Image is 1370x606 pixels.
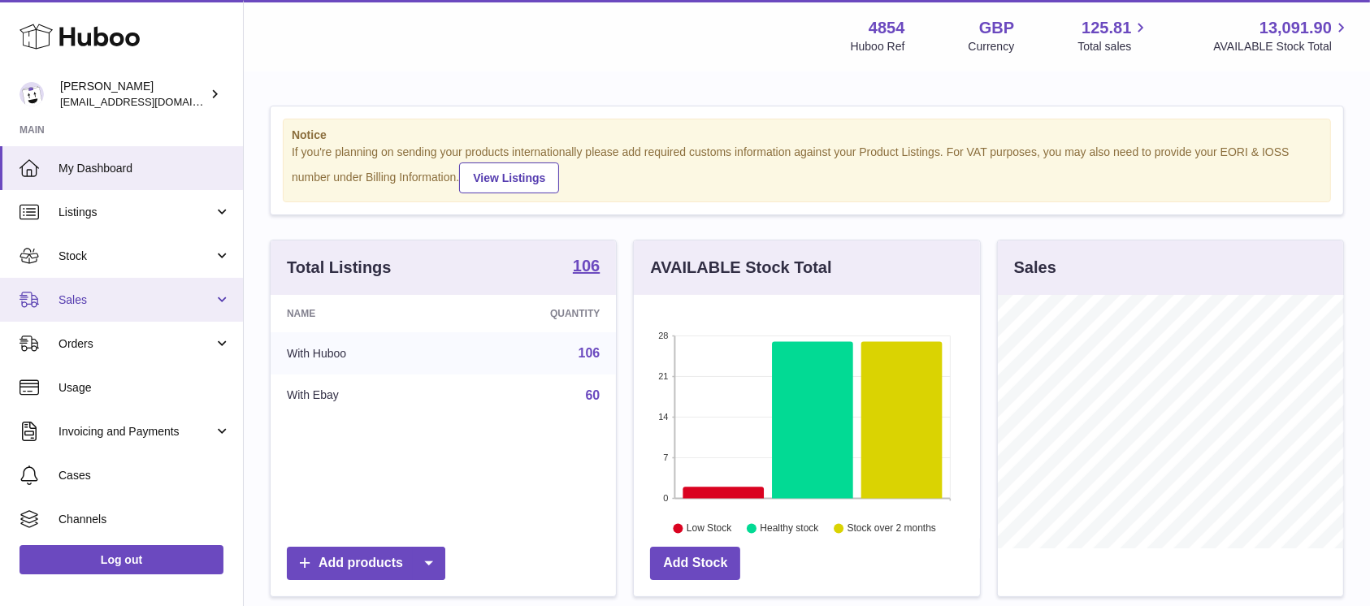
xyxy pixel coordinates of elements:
[59,468,231,483] span: Cases
[969,39,1015,54] div: Currency
[664,493,669,503] text: 0
[59,161,231,176] span: My Dashboard
[659,412,669,422] text: 14
[59,512,231,527] span: Channels
[979,17,1014,39] strong: GBP
[292,145,1322,193] div: If you're planning on sending your products internationally please add required customs informati...
[650,547,740,580] a: Add Stock
[851,39,905,54] div: Huboo Ref
[271,374,453,417] td: With Ebay
[59,292,214,308] span: Sales
[20,82,44,106] img: jimleo21@yahoo.gr
[579,346,600,360] a: 106
[60,79,206,110] div: [PERSON_NAME]
[664,452,669,462] text: 7
[1213,17,1350,54] a: 13,091.90 AVAILABLE Stock Total
[1213,39,1350,54] span: AVAILABLE Stock Total
[287,547,445,580] a: Add products
[59,336,214,352] span: Orders
[1259,17,1332,39] span: 13,091.90
[1082,17,1131,39] span: 125.81
[848,522,936,534] text: Stock over 2 months
[287,257,392,279] h3: Total Listings
[59,249,214,264] span: Stock
[59,380,231,396] span: Usage
[659,371,669,381] text: 21
[573,258,600,277] a: 106
[292,128,1322,143] strong: Notice
[459,162,559,193] a: View Listings
[1077,39,1150,54] span: Total sales
[869,17,905,39] strong: 4854
[59,424,214,439] span: Invoicing and Payments
[453,295,616,332] th: Quantity
[687,522,732,534] text: Low Stock
[659,331,669,340] text: 28
[271,332,453,374] td: With Huboo
[59,205,214,220] span: Listings
[60,95,239,108] span: [EMAIL_ADDRESS][DOMAIN_NAME]
[586,388,600,402] a: 60
[271,295,453,332] th: Name
[1077,17,1150,54] a: 125.81 Total sales
[650,257,831,279] h3: AVAILABLE Stock Total
[20,545,223,574] a: Log out
[1014,257,1056,279] h3: Sales
[761,522,820,534] text: Healthy stock
[573,258,600,274] strong: 106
